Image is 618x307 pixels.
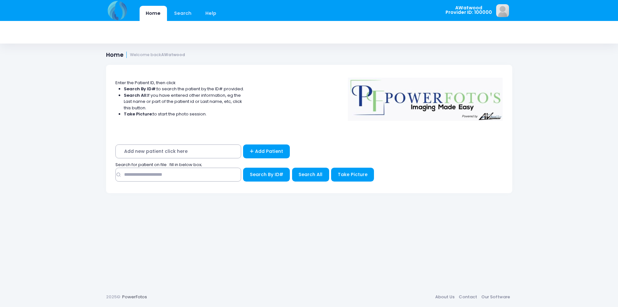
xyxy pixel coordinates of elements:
[446,5,492,15] span: AWatwood Provider ID: 100000
[122,294,147,300] a: PowerFotos
[124,86,244,92] li: to search the patient by the ID# provided.
[433,291,457,303] a: About Us
[115,162,202,168] span: Search for patient on file : fill in below box;
[243,168,290,182] button: Search By ID#
[457,291,479,303] a: Contact
[496,4,509,17] img: image
[168,6,198,21] a: Search
[130,53,185,57] small: Welcome back
[124,111,153,117] strong: Take Picture:
[243,144,290,158] a: Add Patient
[124,92,147,98] strong: Search All:
[331,168,374,182] button: Take Picture
[338,171,368,178] span: Take Picture
[124,86,157,92] strong: Search By ID#:
[124,92,244,111] li: If you have entered other information, eg the Last name or part of the patient id or Last name, e...
[345,73,506,121] img: Logo
[479,291,512,303] a: Our Software
[115,80,176,86] span: Enter the Patient ID, then click
[250,171,283,178] span: Search By ID#
[124,111,244,117] li: to start the photo session.
[115,144,241,158] span: Add new patient click here
[161,52,185,57] strong: AWatwood
[106,294,120,300] span: 2025©
[292,168,329,182] button: Search All
[199,6,222,21] a: Help
[299,171,322,178] span: Search All
[140,6,167,21] a: Home
[106,52,185,58] h1: Home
